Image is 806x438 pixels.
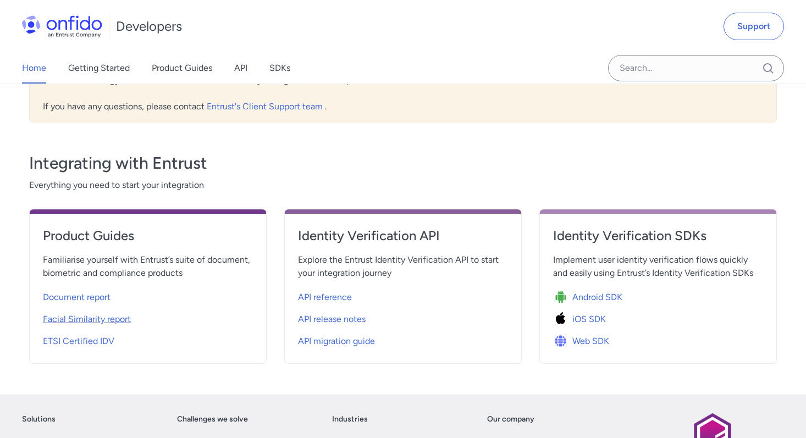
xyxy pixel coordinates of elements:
a: Document report [43,284,253,306]
a: API [234,53,247,84]
img: Onfido Logo [22,15,102,37]
span: Everything you need to start your integration [29,179,777,192]
img: Icon iOS SDK [553,312,572,327]
a: API migration guide [298,328,508,350]
a: Identity Verification API [298,227,508,253]
h3: Integrating with Entrust [29,152,777,174]
a: Solutions [22,413,56,426]
a: Entrust's Client Support team [207,101,325,112]
img: Icon Android SDK [553,290,572,305]
a: Icon iOS SDKiOS SDK [553,306,763,328]
span: ETSI Certified IDV [43,335,114,348]
img: Icon Web SDK [553,334,572,349]
a: Product Guides [43,227,253,253]
a: Product Guides [152,53,212,84]
a: API release notes [298,306,508,328]
input: Onfido search input field [608,55,784,81]
span: API reference [298,291,352,304]
a: Getting Started [68,53,130,84]
a: Our company [487,413,534,426]
span: API migration guide [298,335,375,348]
h4: Product Guides [43,227,253,245]
a: Support [724,13,784,40]
a: Icon Android SDKAndroid SDK [553,284,763,306]
h1: Developers [116,18,182,35]
span: Web SDK [572,335,609,348]
span: Explore the Entrust Identity Verification API to start your integration journey [298,253,508,280]
span: Implement user identity verification flows quickly and easily using Entrust’s Identity Verificati... [553,253,763,280]
a: Identity Verification SDKs [553,227,763,253]
a: Home [22,53,46,84]
a: Icon Web SDKWeb SDK [553,328,763,350]
span: Familiarise yourself with Entrust’s suite of document, biometric and compliance products [43,253,253,280]
span: Android SDK [572,291,622,304]
a: SDKs [269,53,290,84]
span: Document report [43,291,111,304]
a: ETSI Certified IDV [43,328,253,350]
span: iOS SDK [572,313,606,326]
a: Facial Similarity report [43,306,253,328]
a: Challenges we solve [177,413,248,426]
span: API release notes [298,313,366,326]
a: API reference [298,284,508,306]
h4: Identity Verification SDKs [553,227,763,245]
span: Facial Similarity report [43,313,131,326]
a: Industries [332,413,368,426]
h4: Identity Verification API [298,227,508,245]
